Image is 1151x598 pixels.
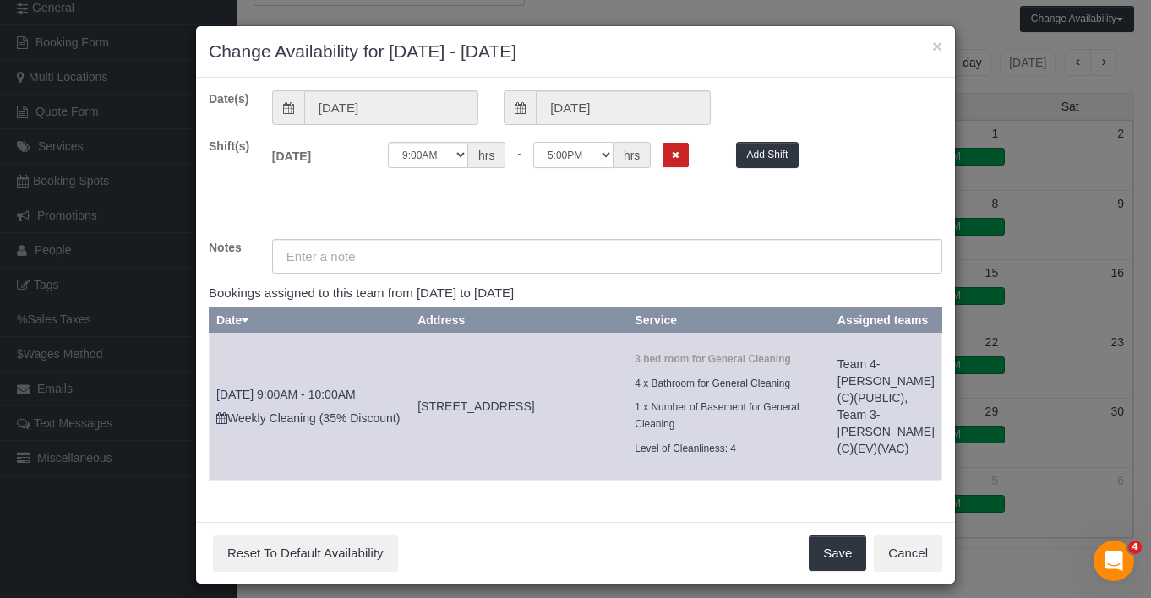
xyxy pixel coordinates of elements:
small: 4 x Bathroom for General Cleaning [635,378,790,389]
button: Remove Shift [663,143,689,167]
label: Notes [196,239,259,256]
button: Cancel [874,535,942,571]
h3: Change Availability for [DATE] - [DATE] [209,39,942,64]
sui-modal: Change Availability for 08/20/2025 - 08/20/2025 [196,26,955,584]
button: Add Shift [736,142,799,168]
button: × [932,37,942,55]
label: Date(s) [196,90,259,107]
td: Service location [411,333,628,481]
th: Assigned teams [830,308,941,333]
p: [DATE] 9:00AM - 10:00AM [216,386,403,403]
button: Reset To Default Availability [213,535,398,571]
span: - [517,147,521,160]
small: 1 x Number of Basement for General Cleaning [635,401,799,430]
td: Service location [628,333,831,481]
span: hrs [468,142,505,168]
input: Enter a note [272,239,942,274]
span: hrs [614,142,651,168]
strong: 3 bed room for General Cleaning [635,353,790,365]
th: Service [628,308,831,333]
small: Level of Cleanliness: 4 [635,443,736,454]
label: Shift(s) [196,138,259,155]
label: [DATE] [259,142,375,165]
td: Schedule date [210,333,411,481]
button: Save [809,535,866,571]
th: Address [411,308,628,333]
td: Assigned teams [830,333,941,481]
h4: Bookings assigned to this team from [DATE] to [DATE] [209,286,942,301]
iframe: Intercom live chat [1094,541,1134,581]
th: Date [210,308,411,333]
span: 4 [1128,541,1142,554]
input: From [304,90,478,125]
input: To [536,90,710,125]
